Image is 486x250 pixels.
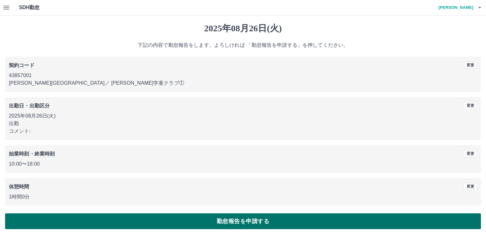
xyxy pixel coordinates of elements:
b: 始業時刻・終業時刻 [9,151,55,156]
p: 1時間0分 [9,193,477,201]
button: 変更 [464,102,477,109]
p: 2025年08月26日(火) [9,112,477,120]
b: 契約コード [9,63,34,68]
p: 出勤 [9,120,477,127]
p: 10:00 〜 18:00 [9,160,477,168]
b: 休憩時間 [9,184,29,189]
button: 変更 [464,183,477,190]
button: 変更 [464,150,477,157]
p: 下記の内容で勤怠報告をします。よろしければ 「勤怠報告を申請する」を押してください。 [5,41,481,49]
b: 出勤日・出勤区分 [9,103,50,108]
button: 変更 [464,62,477,69]
p: 43857001 [9,72,477,79]
p: [PERSON_NAME][GEOGRAPHIC_DATA] ／ [PERSON_NAME]学童クラブ① [9,79,477,87]
h1: 2025年08月26日(火) [5,23,481,34]
button: 勤怠報告を申請する [5,213,481,229]
p: コメント: [9,127,477,135]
